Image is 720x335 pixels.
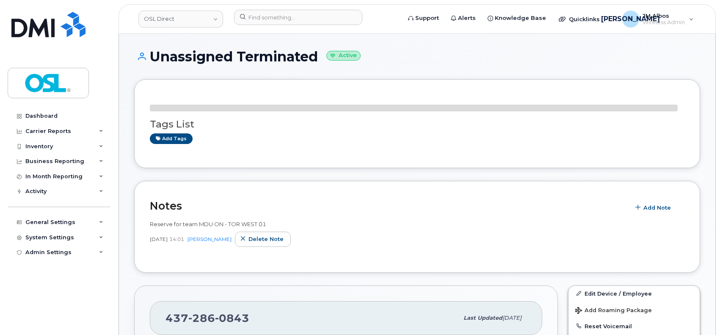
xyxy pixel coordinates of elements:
span: 286 [188,312,215,324]
h2: Notes [150,199,626,212]
h3: Tags List [150,119,684,130]
button: Reset Voicemail [568,318,700,334]
button: Delete note [235,232,291,247]
span: 437 [166,312,249,324]
a: [PERSON_NAME] [188,236,232,242]
span: Add Roaming Package [575,307,652,315]
button: Add Note [630,200,678,215]
span: 14:01 [169,235,184,243]
span: [DATE] [150,235,168,243]
a: Add tags [150,133,193,144]
span: 0843 [215,312,249,324]
span: [DATE] [502,315,521,321]
span: Delete note [248,235,284,243]
button: Add Roaming Package [568,301,700,318]
span: Add Note [643,204,671,212]
span: Last updated [463,315,502,321]
h1: Unassigned Terminated [134,49,700,64]
small: Active [326,51,361,61]
span: Reserve for team MDU ON - TOR WEST 01 [150,221,266,227]
a: Edit Device / Employee [568,286,700,301]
